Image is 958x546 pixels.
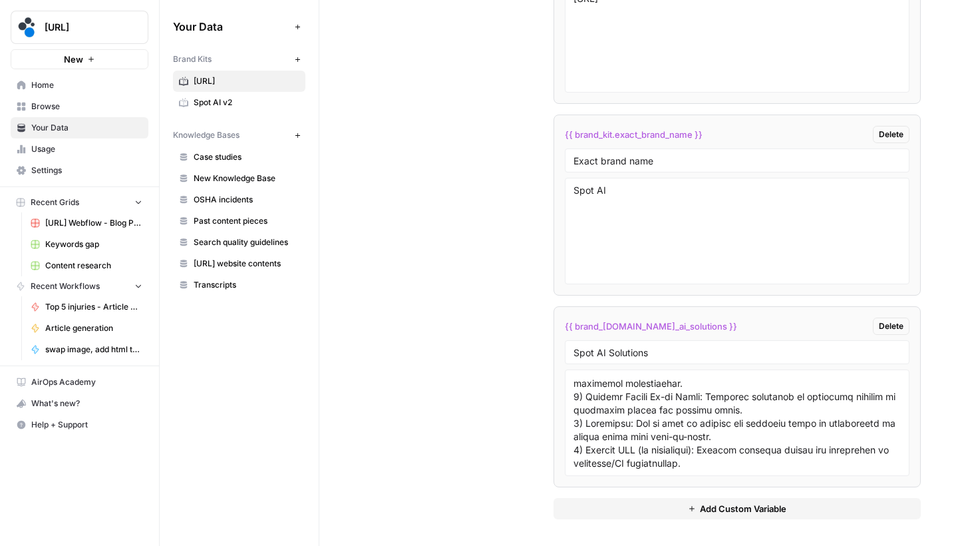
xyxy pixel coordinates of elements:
[45,217,142,229] span: [URL] Webflow - Blog Posts Refresh
[15,15,39,39] img: spot.ai Logo
[31,143,142,155] span: Usage
[11,117,148,138] a: Your Data
[11,11,148,44] button: Workspace: spot.ai
[173,129,239,141] span: Knowledge Bases
[565,320,737,333] span: {{ brand_[DOMAIN_NAME]_ai_solutions }}
[31,280,100,292] span: Recent Workflows
[31,79,142,91] span: Home
[11,160,148,181] a: Settings
[31,101,142,113] span: Browse
[573,376,901,470] textarea: Lore.ip DO Sitam Consectet Adipiscingel & Sed Doeiu Temp incididu utlabore etd magnaaliq EN admin...
[25,318,148,339] a: Article generation
[11,372,148,393] a: AirOps Academy
[173,253,305,274] a: [URL] website contents
[194,215,299,227] span: Past content pieces
[31,376,142,388] span: AirOps Academy
[11,192,148,212] button: Recent Grids
[554,498,921,519] button: Add Custom Variable
[573,154,901,166] input: Variable Name
[11,138,148,160] a: Usage
[31,196,79,208] span: Recent Grids
[173,71,305,92] a: [URL]
[194,75,299,87] span: [URL]
[173,189,305,210] a: OSHA incidents
[31,122,142,134] span: Your Data
[11,75,148,96] a: Home
[573,346,901,358] input: Variable Name
[173,168,305,189] a: New Knowledge Base
[173,146,305,168] a: Case studies
[565,128,703,141] span: {{ brand_kit.exact_brand_name }}
[11,394,148,413] div: What's new?
[194,151,299,163] span: Case studies
[25,255,148,276] a: Content research
[11,393,148,414] button: What's new?
[25,296,148,318] a: Top 5 injuries - Article Generation
[45,21,125,34] span: [URL]
[879,129,903,140] span: Delete
[573,184,901,278] textarea: Spot AI
[31,164,142,176] span: Settings
[194,236,299,248] span: Search quality guidelines
[45,260,142,272] span: Content research
[173,274,305,296] a: Transcripts
[879,320,903,332] span: Delete
[11,49,148,69] button: New
[194,194,299,206] span: OSHA incidents
[25,339,148,360] a: swap image, add html table to post body
[25,234,148,255] a: Keywords gap
[173,19,289,35] span: Your Data
[11,96,148,117] a: Browse
[873,126,909,143] button: Delete
[173,92,305,113] a: Spot AI v2
[194,279,299,291] span: Transcripts
[700,502,786,515] span: Add Custom Variable
[173,232,305,253] a: Search quality guidelines
[11,276,148,296] button: Recent Workflows
[194,258,299,270] span: [URL] website contents
[11,414,148,435] button: Help + Support
[173,53,212,65] span: Brand Kits
[194,97,299,109] span: Spot AI v2
[873,318,909,335] button: Delete
[45,301,142,313] span: Top 5 injuries - Article Generation
[173,210,305,232] a: Past content pieces
[25,212,148,234] a: [URL] Webflow - Blog Posts Refresh
[64,53,83,66] span: New
[31,419,142,431] span: Help + Support
[45,344,142,356] span: swap image, add html table to post body
[45,322,142,334] span: Article generation
[194,172,299,184] span: New Knowledge Base
[45,238,142,250] span: Keywords gap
